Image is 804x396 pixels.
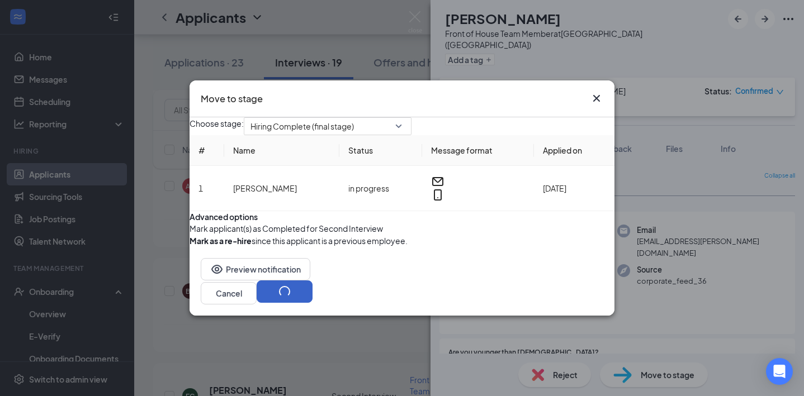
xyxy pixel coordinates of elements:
[250,118,354,135] span: Hiring Complete (final stage)
[224,166,339,211] td: [PERSON_NAME]
[190,117,244,135] span: Choose stage:
[190,235,408,247] div: since this applicant is a previous employee.
[766,358,793,385] div: Open Intercom Messenger
[201,282,257,304] button: Cancel
[190,135,224,166] th: #
[590,92,603,105] svg: Cross
[198,183,203,193] span: 1
[339,166,422,211] td: in progress
[339,135,422,166] th: Status
[534,166,614,211] td: [DATE]
[190,222,383,235] span: Mark applicant(s) as Completed for Second Interview
[431,175,444,188] svg: Email
[224,135,339,166] th: Name
[431,188,444,202] svg: MobileSms
[210,263,224,276] svg: Eye
[422,135,534,166] th: Message format
[190,236,252,246] b: Mark as a re-hire
[190,211,614,222] div: Advanced options
[534,135,614,166] th: Applied on
[201,92,263,106] h3: Move to stage
[590,92,603,105] button: Close
[201,258,310,280] button: EyePreview notification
